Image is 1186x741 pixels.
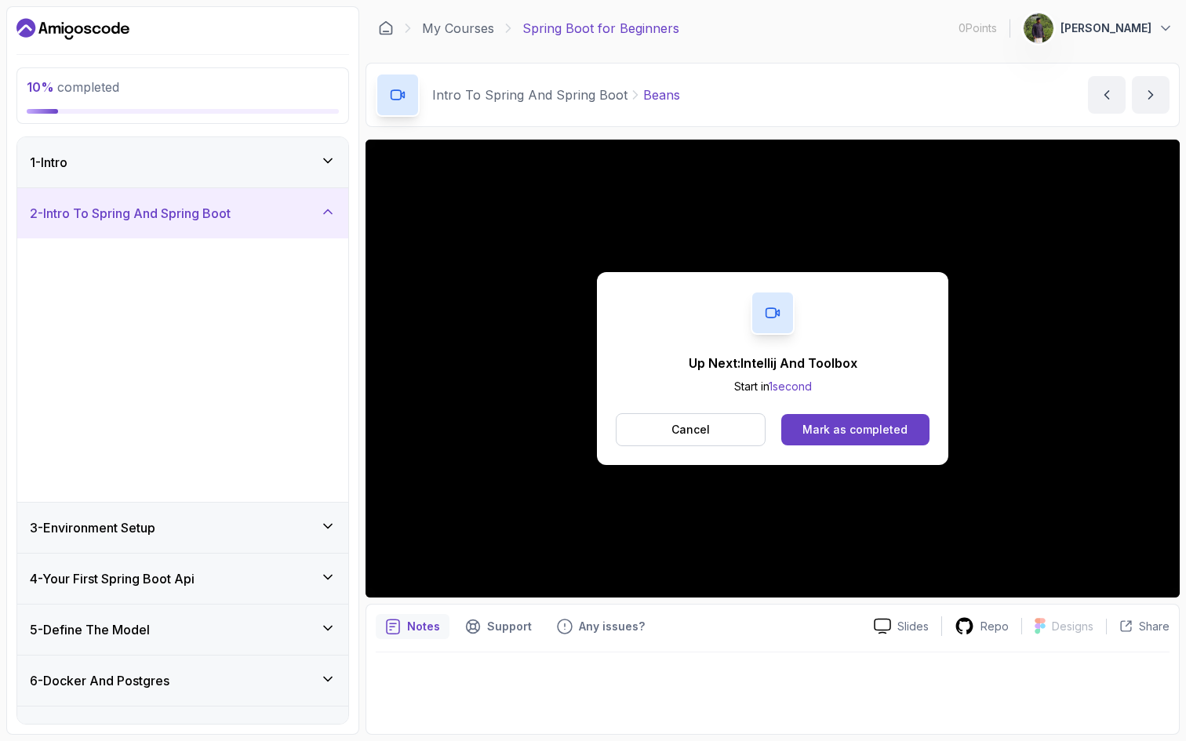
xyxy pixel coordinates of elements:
[30,620,150,639] h3: 5 - Define The Model
[769,380,812,393] span: 1 second
[802,422,908,438] div: Mark as completed
[378,20,394,36] a: Dashboard
[1132,76,1170,114] button: next content
[1052,619,1093,634] p: Designs
[522,19,679,38] p: Spring Boot for Beginners
[980,619,1009,634] p: Repo
[1106,619,1170,634] button: Share
[17,188,348,238] button: 2-Intro To Spring And Spring Boot
[407,619,440,634] p: Notes
[30,722,143,741] h3: 7 - Databases Setup
[671,422,710,438] p: Cancel
[27,79,54,95] span: 10 %
[27,79,119,95] span: completed
[17,605,348,655] button: 5-Define The Model
[17,503,348,553] button: 3-Environment Setup
[17,656,348,706] button: 6-Docker And Postgres
[30,671,169,690] h3: 6 - Docker And Postgres
[616,413,766,446] button: Cancel
[422,19,494,38] a: My Courses
[643,85,680,104] p: Beans
[1023,13,1173,44] button: user profile image[PERSON_NAME]
[579,619,645,634] p: Any issues?
[376,614,449,639] button: notes button
[17,554,348,604] button: 4-Your First Spring Boot Api
[1060,20,1151,36] p: [PERSON_NAME]
[1024,13,1053,43] img: user profile image
[456,614,541,639] button: Support button
[1139,619,1170,634] p: Share
[781,414,930,445] button: Mark as completed
[942,616,1021,636] a: Repo
[689,354,857,372] p: Up Next: Intellij And Toolbox
[689,379,857,394] p: Start in
[487,619,532,634] p: Support
[861,618,941,634] a: Slides
[897,619,929,634] p: Slides
[17,137,348,187] button: 1-Intro
[959,20,997,36] p: 0 Points
[366,140,1180,598] iframe: 5 - Beans
[30,204,231,223] h3: 2 - Intro To Spring And Spring Boot
[432,85,628,104] p: Intro To Spring And Spring Boot
[548,614,654,639] button: Feedback button
[16,16,129,42] a: Dashboard
[1088,76,1126,114] button: previous content
[30,153,67,172] h3: 1 - Intro
[30,569,195,588] h3: 4 - Your First Spring Boot Api
[30,518,155,537] h3: 3 - Environment Setup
